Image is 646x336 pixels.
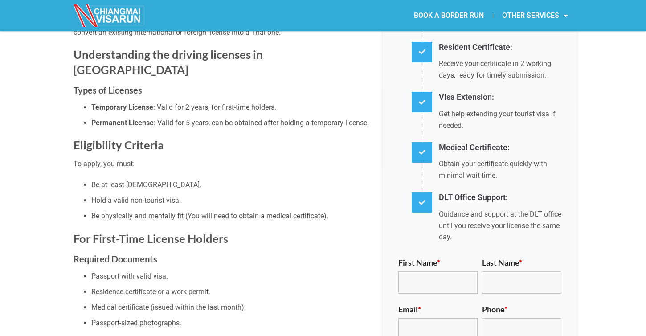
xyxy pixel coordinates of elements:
h3: Required Documents [74,252,369,266]
p: Get help extending your tourist visa if needed. [439,108,566,131]
li: : Valid for 2 years, for first-time holders. [91,102,369,113]
p: Receive your certificate in 2 working days, ready for timely submission. [439,58,566,81]
a: BOOK A BORDER RUN [405,5,493,26]
li: Passport with valid visa. [91,270,369,282]
label: Phone [482,305,507,314]
label: Last Name [482,258,522,267]
h2: Understanding the driving licenses in [GEOGRAPHIC_DATA] [74,47,369,77]
li: Be at least [DEMOGRAPHIC_DATA]. [91,179,369,191]
h4: DLT Office Support: [439,191,566,204]
h4: Medical Certificate: [439,141,566,154]
h3: Types of Licenses [74,83,369,97]
nav: Menu [323,5,577,26]
a: OTHER SERVICES [493,5,577,26]
h2: For First-Time License Holders [74,231,369,246]
li: Residence certificate or a work permit. [91,286,369,298]
li: Passport-sized photographs. [91,317,369,329]
li: Be physically and mentally fit (You will need to obtain a medical certificate). [91,210,369,222]
p: To apply, you must: [74,158,369,170]
strong: Temporary License [91,103,153,111]
p: Obtain your certificate quickly with minimal wait time. [439,158,566,181]
li: : Valid for 5 years, can be obtained after holding a temporary license. [91,117,369,129]
h2: Eligibility Criteria [74,138,369,152]
h4: Visa Extension: [439,91,566,104]
li: Medical certificate (issued within the last month). [91,302,369,313]
label: Email [398,305,421,314]
li: Hold a valid non-tourist visa. [91,195,369,206]
p: Guidance and support at the DLT office until you receive your license the same day. [439,209,566,243]
label: First Name [398,258,440,267]
strong: Permanent License [91,119,154,127]
h4: Resident Certificate: [439,41,566,54]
